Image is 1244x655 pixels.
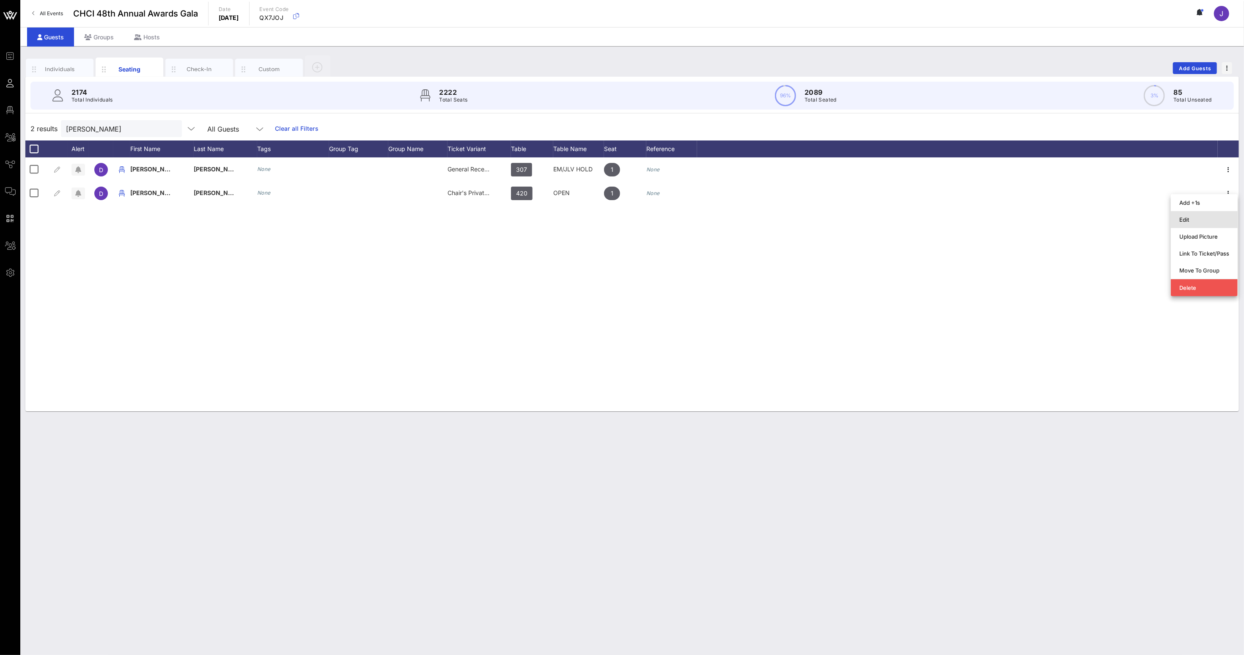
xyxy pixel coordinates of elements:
[202,120,270,137] div: All Guests
[40,10,63,17] span: All Events
[260,5,289,14] p: Event Code
[611,187,613,200] span: 1
[646,140,697,157] div: Reference
[27,28,74,47] div: Guests
[124,28,170,47] div: Hosts
[516,187,527,200] span: 420
[511,140,553,157] div: Table
[448,189,517,196] span: Chair's Private Reception
[611,163,613,176] span: 1
[194,165,244,173] span: [PERSON_NAME]
[71,96,113,104] p: Total Individuals
[219,5,239,14] p: Date
[30,124,58,134] span: 2 results
[1179,250,1229,257] div: Link To Ticket/Pass
[181,65,218,73] div: Check-In
[553,140,604,157] div: Table Name
[1214,6,1229,21] div: J
[73,7,198,20] span: CHCI 48th Annual Awards Gala
[257,166,271,172] i: None
[805,87,837,97] p: 2089
[250,65,288,73] div: Custom
[448,165,498,173] span: General Reception
[257,190,271,196] i: None
[130,165,180,173] span: [PERSON_NAME]
[646,190,660,196] i: None
[27,7,68,20] a: All Events
[1179,199,1229,206] div: Add +1s
[130,189,180,196] span: [PERSON_NAME]
[260,14,289,22] p: QX7JOJ
[388,140,448,157] div: Group Name
[219,14,239,22] p: [DATE]
[99,190,103,197] span: D
[448,140,511,157] div: Ticket Variant
[1178,65,1212,72] span: Add Guests
[207,125,239,133] div: All Guests
[1220,9,1224,18] span: J
[1173,62,1217,74] button: Add Guests
[805,96,837,104] p: Total Seated
[41,65,79,73] div: Individuals
[74,28,124,47] div: Groups
[1179,267,1229,274] div: Move To Group
[1179,216,1229,223] div: Edit
[111,65,148,74] div: Seating
[71,87,113,97] p: 2174
[1179,284,1229,291] div: Delete
[194,140,257,157] div: Last Name
[329,140,388,157] div: Group Tag
[1179,233,1229,240] div: Upload Picture
[1173,96,1212,104] p: Total Unseated
[99,166,103,173] span: D
[257,140,329,157] div: Tags
[553,181,604,205] div: OPEN
[439,87,467,97] p: 2222
[275,124,319,133] a: Clear all Filters
[1173,87,1212,97] p: 85
[516,163,527,176] span: 307
[68,140,89,157] div: Alert
[646,166,660,173] i: None
[130,140,194,157] div: First Name
[553,157,604,181] div: EM/JLV HOLD
[194,189,244,196] span: [PERSON_NAME]
[439,96,467,104] p: Total Seats
[604,140,646,157] div: Seat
